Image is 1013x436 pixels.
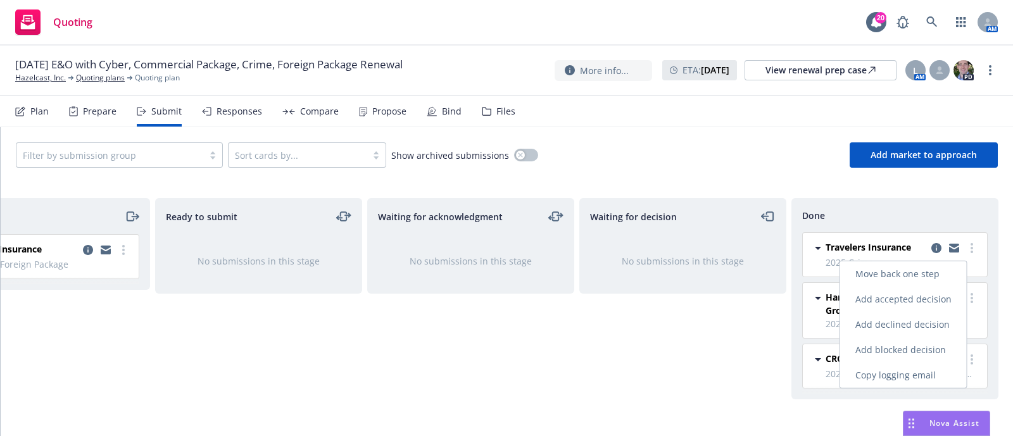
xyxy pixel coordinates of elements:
[98,242,113,258] a: copy logging email
[391,149,509,162] span: Show archived submissions
[802,209,825,222] span: Done
[760,209,776,224] a: moveLeft
[15,72,66,84] a: Hazelcast, Inc.
[166,210,237,223] span: Ready to submit
[850,142,998,168] button: Add market to approach
[336,209,351,224] a: moveLeftRight
[53,17,92,27] span: Quoting
[496,106,515,116] div: Files
[80,242,96,258] a: copy logging email
[745,60,897,80] a: View renewal prep case
[442,106,462,116] div: Bind
[580,64,629,77] span: More info...
[983,63,998,78] a: more
[176,254,341,268] div: No submissions in this stage
[15,57,403,72] span: [DATE] E&O with Cyber, Commercial Package, Crime, Foreign Package Renewal
[948,9,974,35] a: Switch app
[555,60,652,81] button: More info...
[964,240,979,256] a: more
[840,344,961,356] span: Add blocked decision
[151,106,182,116] div: Submit
[388,254,553,268] div: No submissions in this stage
[840,268,955,280] span: Move back one step
[964,290,979,306] a: more
[10,4,98,40] a: Quoting
[765,61,876,80] div: View renewal prep case
[600,254,765,268] div: No submissions in this stage
[953,60,974,80] img: photo
[964,352,979,367] a: more
[826,290,926,317] span: Hartford Insurance Group
[903,411,990,436] button: Nova Assist
[903,411,919,435] div: Drag to move
[826,352,872,365] span: CRC Group
[701,64,729,76] strong: [DATE]
[826,317,979,330] span: 2025 Commercial Package
[372,106,406,116] div: Propose
[826,240,911,254] span: Travelers Insurance
[929,240,944,256] a: copy logging email
[913,64,918,77] span: L
[76,72,125,84] a: Quoting plans
[378,210,503,223] span: Waiting for acknowledgment
[590,210,677,223] span: Waiting for decision
[929,418,979,428] span: Nova Assist
[548,209,563,224] a: moveLeftRight
[124,209,139,224] a: moveRight
[826,367,979,380] span: 2025 E&O/Cyber - 2025 E&O with Cyber
[217,106,262,116] div: Responses
[840,369,951,381] span: Copy logging email
[840,318,965,330] span: Add declined decision
[826,256,979,269] span: 2025 Crime
[947,240,962,256] a: copy logging email
[300,106,339,116] div: Compare
[840,293,967,305] span: Add accepted decision
[919,9,945,35] a: Search
[30,106,49,116] div: Plan
[683,63,729,77] span: ETA :
[875,12,886,23] div: 20
[890,9,915,35] a: Report a Bug
[116,242,131,258] a: more
[83,106,116,116] div: Prepare
[135,72,180,84] span: Quoting plan
[871,149,977,161] span: Add market to approach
